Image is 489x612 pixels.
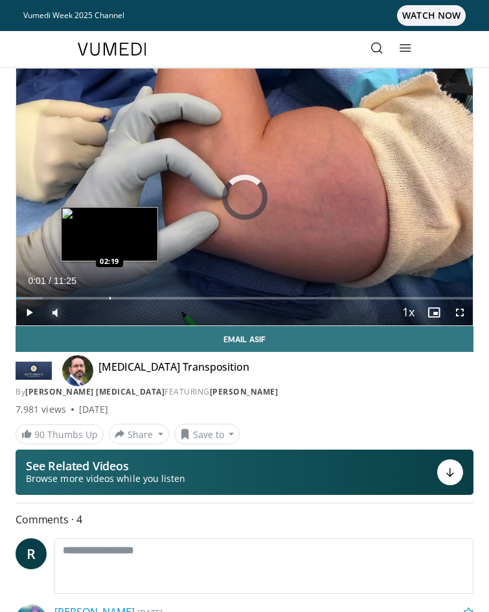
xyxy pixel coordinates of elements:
[34,428,45,441] span: 90
[62,355,93,386] img: Avatar
[26,472,185,485] span: Browse more videos while you listen
[61,207,158,261] img: image.jpeg
[174,424,240,444] button: Save to
[79,403,108,416] div: [DATE]
[397,5,466,26] span: WATCH NOW
[16,538,47,569] a: R
[16,69,473,325] video-js: Video Player
[16,326,473,352] a: Email Asif
[42,300,68,325] button: Mute
[49,276,51,286] span: /
[26,459,185,472] p: See Related Videos
[421,300,447,325] button: Enable picture-in-picture mode
[54,276,76,286] span: 11:25
[210,386,279,397] a: [PERSON_NAME]
[16,450,473,495] button: See Related Videos Browse more videos while you listen
[16,360,52,381] img: Rothman Hand Surgery
[109,424,169,444] button: Share
[16,403,66,416] span: 7,981 views
[28,276,45,286] span: 0:01
[78,43,146,56] img: VuMedi Logo
[16,386,473,398] div: By FEATURING
[25,386,165,397] a: [PERSON_NAME] [MEDICAL_DATA]
[447,300,473,325] button: Fullscreen
[395,300,421,325] button: Playback Rate
[23,5,466,26] a: Vumedi Week 2025 ChannelWATCH NOW
[98,360,249,381] h4: [MEDICAL_DATA] Transposition
[16,300,42,325] button: Play
[16,424,104,444] a: 90 Thumbs Up
[16,511,473,528] span: Comments 4
[16,297,473,300] div: Progress Bar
